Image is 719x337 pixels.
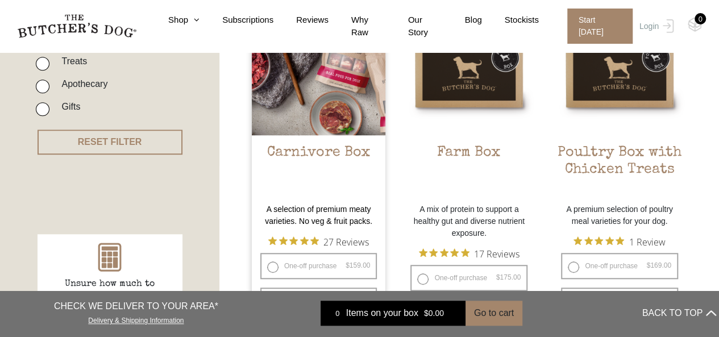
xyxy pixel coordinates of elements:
span: 27 Reviews [323,233,369,250]
img: Farm Box [402,1,536,135]
img: TBD_Cart-Empty.png [688,17,702,32]
span: Start [DATE] [567,9,633,44]
a: Login [637,9,674,44]
h2: Carnivore Box [252,144,386,198]
img: Poultry Box with Chicken Treats [552,1,687,135]
label: One-off purchase [561,253,678,279]
span: 17 Reviews [474,245,519,262]
a: Blog [442,14,482,27]
div: 0 [329,308,346,319]
span: $ [646,261,650,269]
bdi: 159.00 [346,261,370,269]
bdi: 169.00 [646,261,671,269]
a: Stockists [482,14,539,27]
a: Subscriptions [200,14,273,27]
button: Rated 4.9 out of 5 stars from 17 reviews. Jump to reviews. [419,245,519,262]
p: Unsure how much to feed? [53,277,167,305]
button: RESET FILTER [38,130,182,155]
a: Reviews [273,14,329,27]
label: Gifts [56,99,80,114]
label: Subscribe & Save [561,288,678,314]
a: Poultry Box with Chicken TreatsPoultry Box with Chicken Treats [552,1,687,198]
bdi: 0.00 [424,309,444,318]
bdi: 175.00 [496,273,521,281]
a: Delivery & Shipping Information [88,314,184,325]
span: $ [346,261,350,269]
p: A mix of protein to support a healthy gut and diverse nutrient exposure. [402,203,536,239]
div: 0 [695,13,706,24]
label: One-off purchase [410,265,527,291]
a: Our Story [385,14,442,39]
label: One-off purchase [260,253,377,279]
span: $ [496,273,500,281]
a: Shop [146,14,200,27]
a: 0 Items on your box $0.00 [321,301,466,326]
span: 1 Review [629,233,665,250]
a: Farm BoxFarm Box [402,1,536,198]
p: A premium selection of poultry meal varieties for your dog. [552,203,687,227]
a: Carnivore Box [252,1,386,198]
button: Rated 5 out of 5 stars from 1 reviews. Jump to reviews. [573,233,665,250]
button: Rated 4.9 out of 5 stars from 27 reviews. Jump to reviews. [268,233,369,250]
p: CHECK WE DELIVER TO YOUR AREA* [54,300,218,314]
span: Items on your box [346,307,418,321]
button: BACK TO TOP [642,300,716,327]
span: $ [424,309,429,318]
label: Apothecary [56,76,107,91]
h2: Poultry Box with Chicken Treats [552,144,687,198]
p: A selection of premium meaty varieties. No veg & fruit packs. [252,203,386,227]
a: Why Raw [329,14,385,39]
button: Go to cart [466,301,522,326]
label: Subscribe & Save [260,288,377,314]
a: Start [DATE] [556,9,637,44]
label: Treats [56,53,87,69]
h2: Farm Box [402,144,536,198]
